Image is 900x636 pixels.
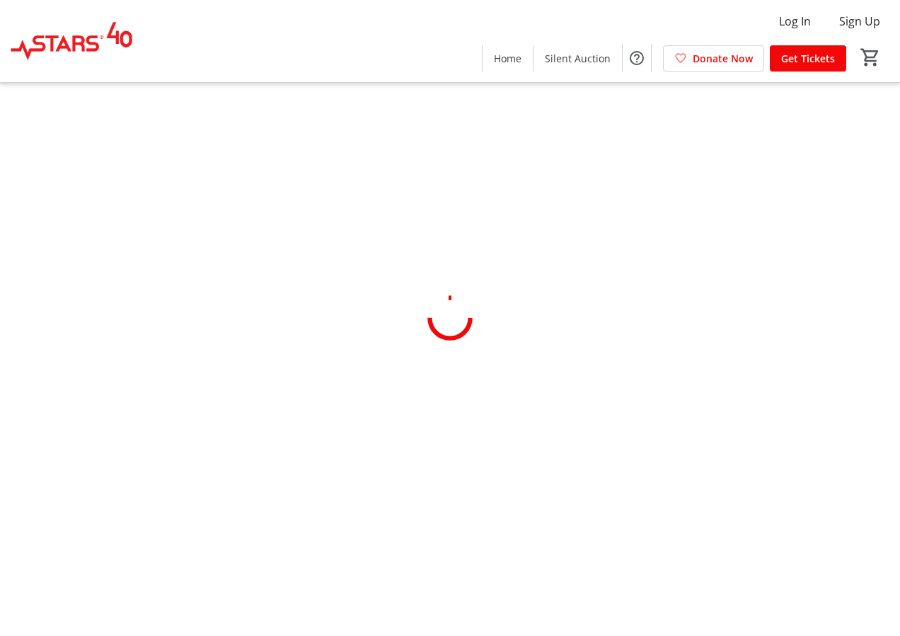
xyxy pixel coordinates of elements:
[693,51,753,66] span: Donate Now
[494,51,521,66] span: Home
[770,45,846,72] a: Get Tickets
[483,45,533,72] a: Home
[533,45,622,72] a: Silent Auction
[779,13,811,30] span: Log In
[858,45,883,70] button: Cart
[623,44,651,72] button: Help
[545,51,611,66] span: Silent Auction
[781,51,835,66] span: Get Tickets
[663,45,764,72] a: Donate Now
[8,6,134,76] img: STARS's Logo
[839,13,880,30] span: Sign Up
[828,10,892,33] button: Sign Up
[768,10,822,33] button: Log In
